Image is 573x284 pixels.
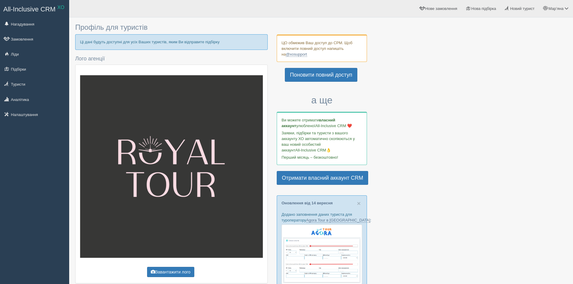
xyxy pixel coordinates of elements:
[306,218,370,223] a: Agora Tour в [GEOGRAPHIC_DATA]
[282,117,362,129] p: Ви можете отримати улюбленої
[357,200,361,207] span: ×
[75,34,268,50] p: Ці дані будуть доступні для усіх Ваших туристів, яким Ви відправите підбірку
[295,148,331,152] span: All-Inclusive CRM👌
[57,5,64,10] sup: XO
[80,75,263,258] img: 5418_1730123065.png
[282,130,362,153] p: Заявки, підбірки та туристи з вашого аккаунту ХО автоматично скопіюються у ваш новий особистий ак...
[471,6,496,11] span: Нова підбірка
[282,212,362,223] p: Додано заповнення даних туриста для туроператору :
[510,6,534,11] span: Новий турист
[315,124,352,128] span: All-Inclusive CRM ❤️
[277,171,368,185] a: Отримати власний аккаунт CRM
[549,6,564,11] span: Мар’яна
[285,68,357,82] a: Поновити повний доступ
[0,0,69,17] a: All-Inclusive CRM XO
[147,267,194,277] button: Завантажити лого
[282,201,333,205] a: Оновлення від 14 вересня
[75,56,268,62] h4: Лого агенції
[277,95,367,105] h3: а ще
[357,200,361,206] button: Close
[75,23,268,31] h3: Профіль для туристів
[282,154,362,160] p: Перший місяць – безкоштовно!
[425,6,457,11] span: Нове замовлення
[282,118,335,128] b: власний аккаунт
[3,5,56,13] span: All-Inclusive CRM
[277,35,367,62] div: ЦО обмежив Ваш доступ до СРМ. Щоб включити повний доступ напишіть на
[286,52,307,57] a: @xosupport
